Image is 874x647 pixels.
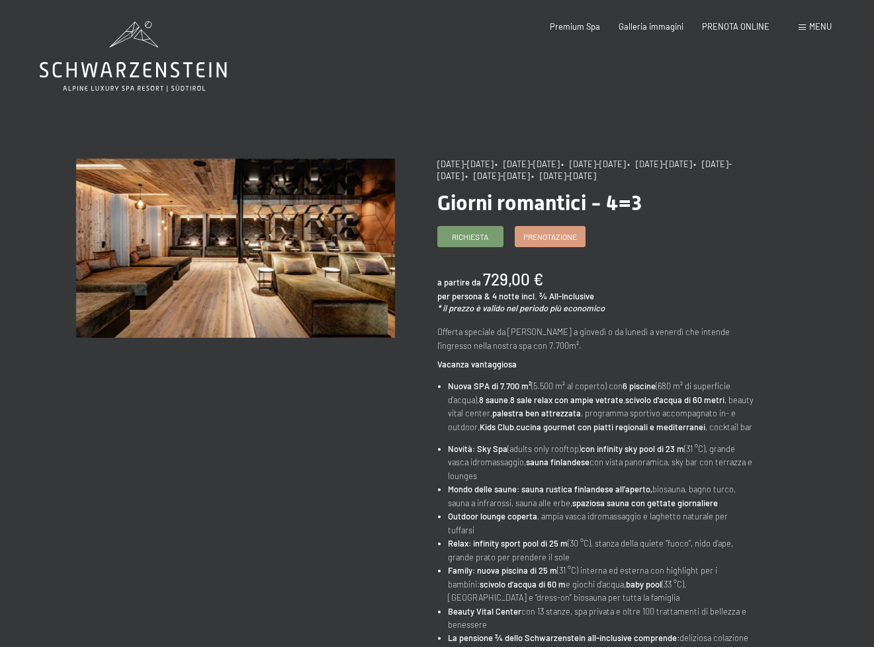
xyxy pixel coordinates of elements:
[492,291,519,301] span: 4 notte
[809,21,832,32] span: Menu
[581,443,684,454] strong: con infinity sky pool di 23 m
[483,270,543,289] b: 729,00 €
[437,359,517,369] strong: Vacanza vantaggiosa
[448,443,507,454] strong: Novità: Sky Spa
[510,395,623,405] strong: 8 sale relax con ampie vetrate
[437,325,756,352] p: Offerta speciale da [PERSON_NAME] a giovedì o da lunedì a venerdì che intende l'ingresso nella no...
[526,457,590,467] strong: sauna finlandese
[625,395,724,405] strong: scivolo d'acqua di 60 metri
[437,159,732,181] span: • [DATE]-[DATE]
[448,381,531,391] strong: Nuova SPA di 7.700 m²
[480,579,566,590] strong: scivolo d’acqua di 60 m
[626,579,662,590] strong: baby pool
[465,171,530,181] span: • [DATE]-[DATE]
[448,632,679,643] strong: La pensione ¾ dello Schwarzenstein all-inclusive comprende:
[448,511,505,521] strong: Outdoor lounge
[550,21,600,32] a: Premium Spa
[448,510,756,537] li: , ampia vasca idromassaggio e laghetto naturale per tuffarsi
[515,227,585,247] a: Prenotazione
[523,231,577,243] span: Prenotazione
[627,159,692,169] span: • [DATE]-[DATE]
[495,159,560,169] span: • [DATE]-[DATE]
[448,537,756,564] li: (30 °C), stanza della quiete “fuoco”, nido d'ape, grande prato per prendere il sole
[437,291,490,301] span: per persona &
[437,159,494,169] span: [DATE]-[DATE]
[437,303,605,313] em: * il prezzo è valido nel periodo più economico
[702,21,769,32] a: PRENOTA ONLINE
[448,484,652,494] strong: Mondo delle saune: sauna rustica finlandese all’aperto,
[623,381,656,391] strong: 6 piscine
[448,442,756,482] li: (adults only rooftop) (31 °C), grande vasca idromassaggio, con vista panoramica, sky bar con terr...
[516,422,705,432] strong: cucina gourmet con piatti regionali e mediterranei
[437,190,642,215] span: Giorni romantici - 4=3
[531,171,596,181] span: • [DATE]-[DATE]
[572,498,718,508] strong: spaziosa sauna con gettate giornaliere
[448,564,756,604] li: (31 °C) interna ed esterna con highlight per i bambini: e giochi d'acqua, (33 °C), [GEOGRAPHIC_DA...
[619,21,683,32] a: Galleria immagini
[448,605,756,632] li: con 13 stanze, spa privata e oltre 100 trattamenti di bellezza e benessere
[507,511,537,521] strong: coperta
[438,227,503,247] a: Richiesta
[448,482,756,510] li: biosauna, bagno turco, sauna a infrarossi, sauna alle erbe,
[437,277,481,287] span: a partire da
[561,159,626,169] span: • [DATE]-[DATE]
[448,538,568,549] strong: Relax: infinity sport pool di 25 m
[448,379,756,434] li: (5.500 m² al coperto) con (680 m² di superficie d'acqua), , , , beauty vital center, , programma ...
[480,422,514,432] strong: Kids Club
[448,565,557,576] strong: Family: nuova piscina di 25 m
[492,408,581,418] strong: palestra ben attrezzata
[479,395,508,405] strong: 8 saune
[76,159,395,338] img: Giorni romantici - 4=3
[521,291,594,301] span: incl. ¾ All-Inclusive
[448,606,521,617] strong: Beauty Vital Center
[452,231,488,243] span: Richiesta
